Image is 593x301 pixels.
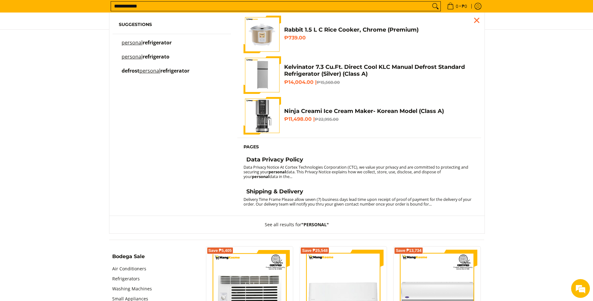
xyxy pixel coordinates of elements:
[122,53,143,60] mark: personal
[244,97,475,135] a: ninja-creami-ice-cream-maker-gray-korean-model-full-view-mang-kosme Ninja Creami Ice Cream Maker-...
[301,222,329,227] strong: "PERSONAL"
[472,16,481,25] div: Close pop up
[139,67,160,74] mark: personal
[209,249,232,253] span: Save ₱5,405
[119,69,225,79] a: defrost personal refrigerator
[122,39,143,46] mark: personal
[259,216,335,233] button: See all results for"PERSONAL"
[244,144,475,150] h6: Pages
[143,53,169,60] span: refrigerato
[122,54,169,65] p: personal refrigerato
[143,39,172,46] span: refrigerator
[461,4,468,8] span: ₱0
[244,196,471,207] small: Delivery Time Frame Please allow seven (7) business days lead time upon receipt of proof of payme...
[244,56,281,94] img: Kelvinator 7.3 Cu.Ft. Direct Cool KLC Manual Defrost Standard Refrigerator (Silver) (Class A)
[244,56,475,94] a: Kelvinator 7.3 Cu.Ft. Direct Cool KLC Manual Defrost Standard Refrigerator (Silver) (Class A) Kel...
[244,16,475,53] a: https://mangkosme.com/products/rabbit-1-5-l-c-rice-cooker-chrome-class-a Rabbit 1.5 L C Rice Cook...
[246,156,303,163] h4: Data Privacy Policy
[244,156,475,165] a: Data Privacy Policy
[122,40,172,51] p: personal refrigerator
[244,16,281,53] img: https://mangkosme.com/products/rabbit-1-5-l-c-rice-cooker-chrome-class-a
[430,2,440,11] button: Search
[119,54,225,65] a: personal refrigerato
[112,274,140,284] a: Refrigerators
[317,80,340,85] del: ₱15,560.00
[455,4,459,8] span: 0
[119,40,225,51] a: personal refrigerator
[122,69,189,79] p: defrost personal refrigerator
[284,26,475,33] h4: Rabbit 1.5 L C Rice Cooker, Chrome (Premium)
[244,188,475,197] a: Shipping & Delivery
[244,164,468,179] small: Data Privacy Notice At Cortex Technologies Corporation (CTC), we value your privacy and are commi...
[284,79,475,85] h6: ₱14,004.00 |
[396,249,421,253] span: Save ₱13,734
[112,254,145,259] span: Bodega Sale
[284,116,475,122] h6: ₱11,498.00 |
[112,254,145,264] summary: Open
[284,64,475,78] h4: Kelvinator 7.3 Cu.Ft. Direct Cool KLC Manual Defrost Standard Refrigerator (Silver) (Class A)
[315,117,339,122] del: ₱22,995.00
[246,188,303,195] h4: Shipping & Delivery
[252,174,269,179] strong: personal
[445,3,469,10] span: •
[302,249,328,253] span: Save ₱25,548
[119,22,225,28] h6: Suggestions
[284,108,475,115] h4: Ninja Creami Ice Cream Maker- Korean Model (Class A)
[244,97,281,135] img: ninja-creami-ice-cream-maker-gray-korean-model-full-view-mang-kosme
[112,284,152,294] a: Washing Machines
[269,169,286,175] strong: personal
[112,264,146,274] a: Air Conditioners
[160,67,189,74] span: refrigerator
[122,67,139,74] span: defrost
[284,35,475,41] h6: ₱739.00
